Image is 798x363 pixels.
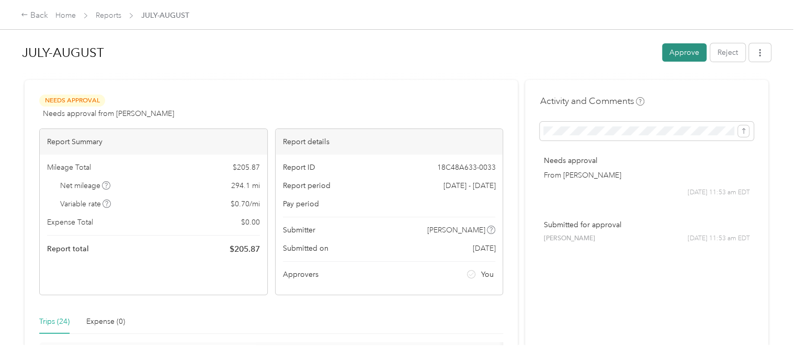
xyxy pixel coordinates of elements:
div: Trips (24) [39,316,70,327]
div: Report Summary [40,129,267,155]
span: Variable rate [60,198,111,209]
h1: JULY-AUGUST [22,40,655,65]
span: Report period [283,180,330,191]
span: 18C48A633-0033 [437,162,495,173]
span: Submitter [283,225,315,236]
span: $ 205.87 [233,162,260,173]
span: Approvers [283,269,318,280]
span: $ 205.87 [230,243,260,255]
span: [DATE] 11:53 am EDT [688,234,750,243]
button: Approve [662,43,706,62]
span: Expense Total [47,217,93,228]
span: 294.1 mi [231,180,260,191]
button: Reject [710,43,745,62]
div: Report details [276,129,503,155]
span: [PERSON_NAME] [427,225,485,236]
span: Submitted on [283,243,328,254]
span: Net mileage [60,180,111,191]
span: $ 0.00 [241,217,260,228]
p: Submitted for approval [543,219,750,230]
h4: Activity and Comments [540,95,644,108]
span: Needs approval from [PERSON_NAME] [43,108,174,119]
span: You [481,269,494,280]
div: Expense (0) [86,316,125,327]
span: [DATE] 11:53 am EDT [688,188,750,197]
p: Needs approval [543,155,750,166]
span: Pay period [283,198,319,209]
span: Needs Approval [39,95,105,107]
div: Back [21,9,48,22]
a: Reports [96,11,121,20]
iframe: Everlance-gr Chat Button Frame [739,305,798,363]
span: JULY-AUGUST [141,10,189,21]
p: From [PERSON_NAME] [543,170,750,181]
span: Report total [47,243,89,254]
span: [PERSON_NAME] [543,234,595,243]
span: [DATE] - [DATE] [443,180,495,191]
span: $ 0.70 / mi [231,198,260,209]
span: [DATE] [472,243,495,254]
a: Home [55,11,76,20]
span: Mileage Total [47,162,91,173]
span: Report ID [283,162,315,173]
